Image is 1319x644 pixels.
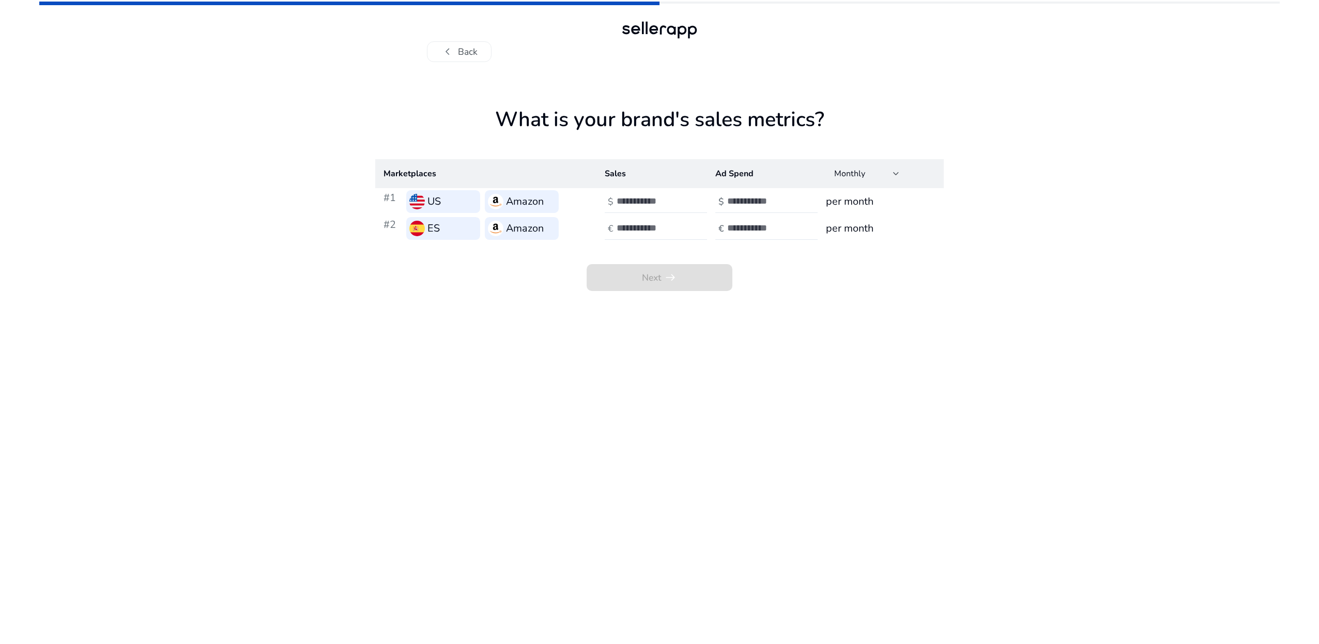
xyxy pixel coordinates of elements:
[427,221,440,237] h3: ES
[441,45,454,58] span: chevron_left
[707,159,818,188] th: Ad Spend
[427,41,492,62] button: chevron_leftBack
[718,223,724,234] h4: €
[608,196,614,207] h4: $
[826,194,935,210] h3: per month
[834,168,865,179] span: Monthly
[506,194,544,210] h3: Amazon
[608,223,614,234] h4: €
[596,159,707,188] th: Sales
[384,217,402,240] h3: #2
[384,190,402,213] h3: #1
[427,194,441,210] h3: US
[506,221,544,237] h3: Amazon
[375,108,944,159] h1: What is your brand's sales metrics?
[409,194,425,209] img: us.svg
[718,196,724,207] h4: $
[826,221,935,237] h3: per month
[375,159,596,188] th: Marketplaces
[409,221,425,236] img: es.svg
